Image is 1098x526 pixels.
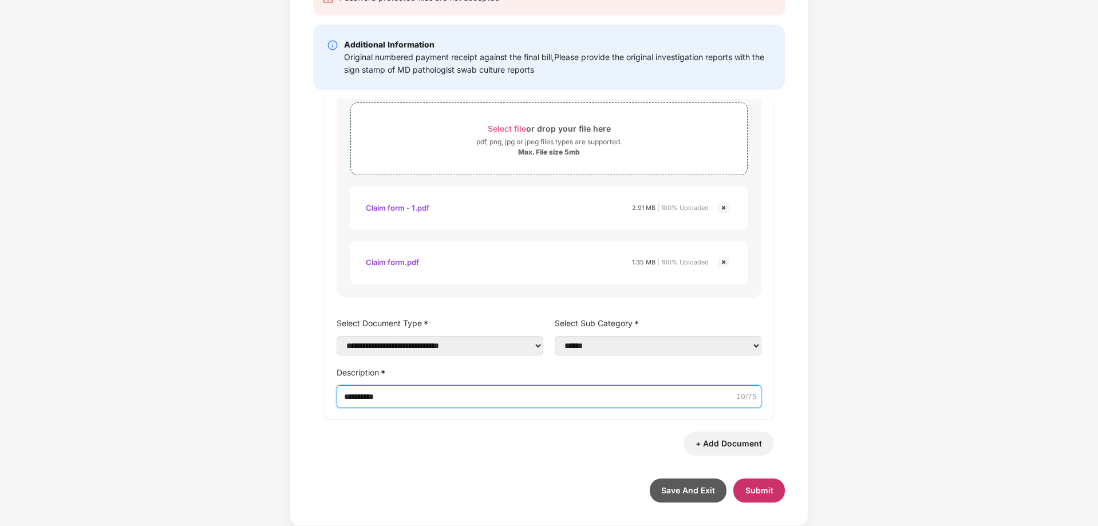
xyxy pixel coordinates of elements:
[476,136,622,148] div: pdf, png, jpg or jpeg files types are supported.
[657,258,709,266] span: | 100% Uploaded
[488,124,526,133] span: Select file
[650,478,726,503] button: Save And Exit
[684,432,773,456] button: + Add Document
[366,252,419,272] div: Claim form.pdf
[661,485,715,495] span: Save And Exit
[657,204,709,212] span: | 100% Uploaded
[717,255,730,269] img: svg+xml;base64,PHN2ZyBpZD0iQ3Jvc3MtMjR4MjQiIHhtbG5zPSJodHRwOi8vd3d3LnczLm9yZy8yMDAwL3N2ZyIgd2lkdG...
[736,391,757,402] span: 10 /75
[632,258,655,266] span: 1.35 MB
[632,204,655,212] span: 2.91 MB
[351,112,747,166] span: Select fileor drop your file herepdf, png, jpg or jpeg files types are supported.Max. File size 5mb
[327,39,338,51] img: svg+xml;base64,PHN2ZyBpZD0iSW5mby0yMHgyMCIgeG1sbnM9Imh0dHA6Ly93d3cudzMub3JnLzIwMDAvc3ZnIiB3aWR0aD...
[344,39,435,49] b: Additional Information
[518,148,580,157] div: Max. File size 5mb
[344,51,771,76] div: Original numbered payment receipt against the final bill,Please provide the original investigatio...
[366,198,429,217] div: Claim form - 1.pdf
[555,315,761,331] label: Select Sub Category
[717,201,730,215] img: svg+xml;base64,PHN2ZyBpZD0iQ3Jvc3MtMjR4MjQiIHhtbG5zPSJodHRwOi8vd3d3LnczLm9yZy8yMDAwL3N2ZyIgd2lkdG...
[488,121,611,136] div: or drop your file here
[745,485,773,495] span: Submit
[337,364,761,381] label: Description
[337,315,543,331] label: Select Document Type
[733,478,785,503] button: Submit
